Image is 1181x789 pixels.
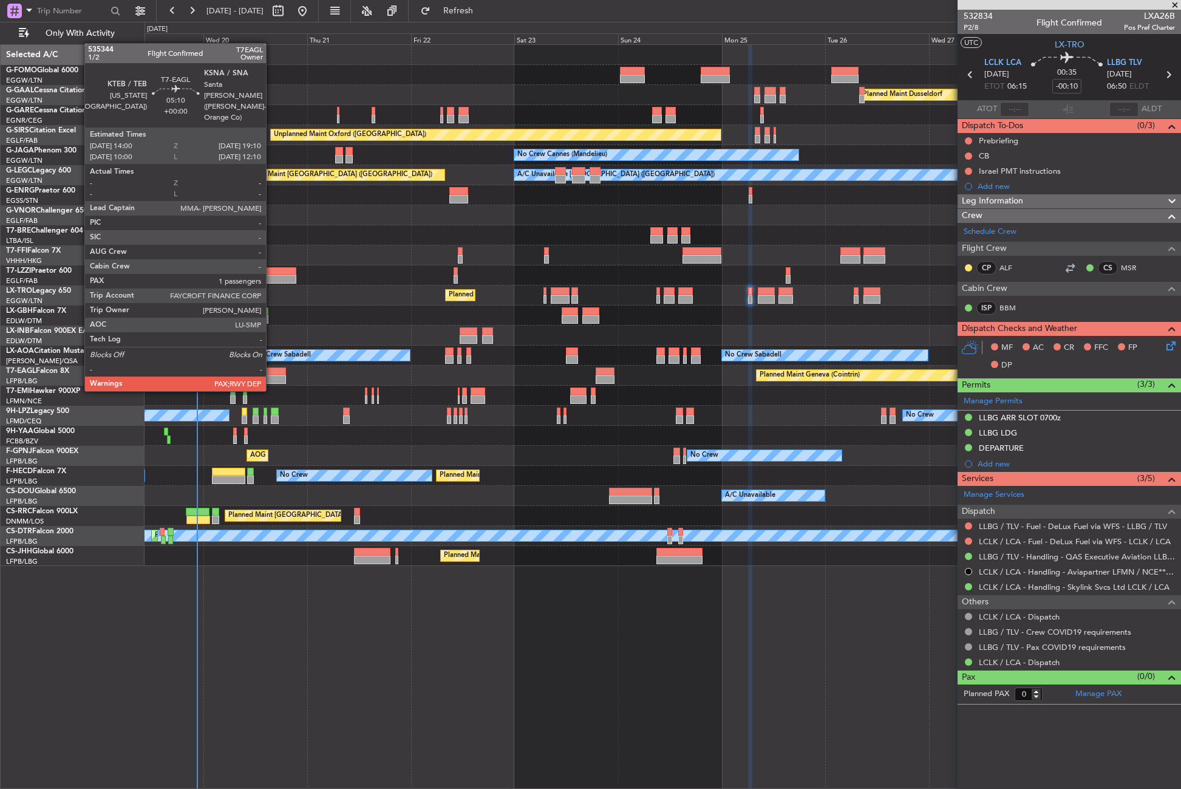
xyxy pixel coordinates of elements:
div: Tue 26 [825,33,929,44]
span: Crew [962,209,982,223]
div: Wed 27 [929,33,1033,44]
span: ETOT [984,81,1004,93]
span: F-GPNJ [6,448,32,455]
div: ISP [976,301,996,315]
div: Unplanned Maint Oxford ([GEOGRAPHIC_DATA]) [274,126,426,144]
span: FP [1128,342,1137,354]
a: LCLK / LCA - Handling - Aviapartner LFMN / NCE*****MY HANDLING**** [979,567,1175,577]
button: Refresh [415,1,488,21]
a: LLBG / TLV - Fuel - DeLux Fuel via WFS - LLBG / TLV [979,521,1167,531]
a: G-JAGAPhenom 300 [6,147,77,154]
label: Planned PAX [964,688,1009,700]
a: LCLK / LCA - Dispatch [979,612,1060,622]
div: CS [1098,261,1118,275]
span: CR [1064,342,1074,354]
a: T7-BREChallenger 604 [6,227,83,234]
span: (3/5) [1137,472,1155,485]
a: [PERSON_NAME]/QSA [6,357,78,366]
span: (0/3) [1137,119,1155,132]
a: EGLF/FAB [6,216,38,225]
div: Planned Maint Geneva (Cointrin) [760,366,860,384]
div: A/C Unavailable [GEOGRAPHIC_DATA] ([GEOGRAPHIC_DATA]) [517,166,715,184]
span: (0/0) [1137,670,1155,683]
a: Manage Permits [964,395,1023,408]
a: EGLF/FAB [6,276,38,285]
a: G-VNORChallenger 650 [6,207,88,214]
div: Planned Maint Dusseldorf [863,86,942,104]
span: ATOT [977,103,997,115]
div: Thu 21 [307,33,411,44]
span: G-GARE [6,107,34,114]
span: Flight Crew [962,242,1007,256]
a: T7-LZZIPraetor 600 [6,267,72,275]
a: LX-GBHFalcon 7X [6,307,66,315]
span: G-SIRS [6,127,29,134]
span: ALDT [1142,103,1162,115]
div: No Crew Sabadell [254,346,311,364]
div: Add new [978,459,1175,469]
div: AOG Maint Hyères ([GEOGRAPHIC_DATA]-[GEOGRAPHIC_DATA]) [250,446,455,465]
a: G-LEGCLegacy 600 [6,167,71,174]
a: MSR [1121,262,1148,273]
a: CS-DOUGlobal 6500 [6,488,76,495]
a: LFPB/LBG [6,557,38,566]
a: T7-EAGLFalcon 8X [6,367,69,375]
div: DEPARTURE [979,443,1024,453]
span: Dispatch Checks and Weather [962,322,1077,336]
div: Flight Confirmed [1036,16,1102,29]
span: G-ENRG [6,187,35,194]
span: DP [1001,360,1012,372]
a: LFPB/LBG [6,537,38,546]
div: CB [979,151,989,161]
a: FCBB/BZV [6,437,38,446]
a: EGGW/LTN [6,176,43,185]
div: Tue 19 [100,33,204,44]
a: LFPB/LBG [6,477,38,486]
a: LX-TROLegacy 650 [6,287,71,295]
a: G-FOMOGlobal 6000 [6,67,78,74]
div: Fri 22 [411,33,515,44]
a: EGGW/LTN [6,156,43,165]
input: --:-- [1000,102,1029,117]
input: Trip Number [37,2,107,20]
span: Permits [962,378,990,392]
span: LX-TRO [1055,38,1084,51]
span: [DATE] [984,69,1009,81]
a: EGGW/LTN [6,296,43,306]
span: AC [1033,342,1044,354]
span: CS-DTR [6,528,32,535]
a: G-GARECessna Citation XLS+ [6,107,106,114]
span: T7-LZZI [6,267,31,275]
div: Planned Maint [GEOGRAPHIC_DATA] ([GEOGRAPHIC_DATA]) [449,286,640,304]
span: LX-GBH [6,307,33,315]
span: Leg Information [962,194,1023,208]
span: 00:35 [1057,67,1077,79]
a: G-SIRSCitation Excel [6,127,76,134]
span: G-FOMO [6,67,37,74]
span: 9H-LPZ [6,408,30,415]
span: CS-JHH [6,548,32,555]
div: No Crew [690,446,718,465]
div: No Crew Sabadell [725,346,781,364]
a: T7-FFIFalcon 7X [6,247,61,254]
a: LFPB/LBG [6,377,38,386]
span: LX-TRO [6,287,32,295]
span: FFC [1094,342,1108,354]
span: CS-RRC [6,508,32,515]
a: F-GPNJFalcon 900EX [6,448,78,455]
a: LCLK / LCA - Fuel - DeLux Fuel via WFS - LCLK / LCA [979,536,1171,547]
span: Only With Activity [32,29,128,38]
a: DNMM/LOS [6,517,44,526]
a: LFMN/NCE [6,397,42,406]
span: 9H-YAA [6,428,33,435]
a: EGGW/LTN [6,96,43,105]
a: LLBG / TLV - Handling - QAS Executive Aviation LLBG / TLV [979,552,1175,562]
span: (3/3) [1137,378,1155,391]
div: Planned Maint [GEOGRAPHIC_DATA] ([GEOGRAPHIC_DATA]) [228,507,420,525]
span: T7-EMI [6,388,30,395]
span: 532834 [964,10,993,22]
span: [DATE] - [DATE] [206,5,264,16]
span: LXA26B [1124,10,1175,22]
span: 06:50 [1107,81,1126,93]
span: G-JAGA [6,147,34,154]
